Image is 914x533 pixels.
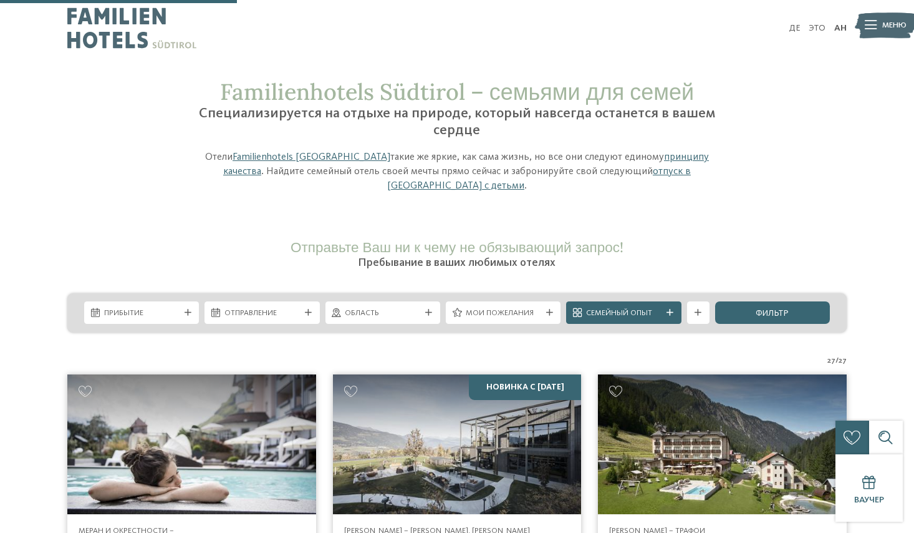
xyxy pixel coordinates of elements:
[809,24,825,32] a: ЭТО
[598,374,847,514] img: Ищете семейные отели? Найдите лучшие здесь!
[220,77,694,106] font: Familienhotels Südtirol – семьями для семей
[205,152,233,162] font: Отели
[466,309,534,317] font: Мои пожелания
[387,167,691,191] a: отпуск в [GEOGRAPHIC_DATA] с детьми
[261,167,653,177] font: . Найдите семейный отель своей мечты прямо сейчас и забронируйте свой следующий
[390,152,664,162] font: такие же яркие, как сама жизнь, но все они следуют единому
[586,309,652,317] font: Семейный опыт
[345,309,379,317] font: Область
[854,496,884,504] font: Ваучер
[233,152,390,162] a: Familienhotels [GEOGRAPHIC_DATA]
[358,257,556,268] font: Пребывание в ваших любимых отелях
[835,356,839,364] font: /
[67,374,316,514] img: Ищете семейные отели? Найдите лучшие здесь!
[827,356,835,364] font: 27
[756,309,789,318] font: фильтр
[333,374,582,514] img: Ищете семейные отели? Найдите лучшие здесь!
[199,107,715,137] font: Специализируется на отдыхе на природе, который навсегда останется в вашем сердце
[789,24,801,32] a: ДЕ
[839,356,847,364] font: 27
[835,454,903,522] a: Ваучер
[524,181,527,191] font: .
[104,309,143,317] font: Прибытие
[834,24,847,32] a: АН
[882,21,907,29] font: Меню
[291,238,623,256] font: Отправьте Ваш ни к чему не обязывающий запрос!
[224,309,277,317] font: Отправление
